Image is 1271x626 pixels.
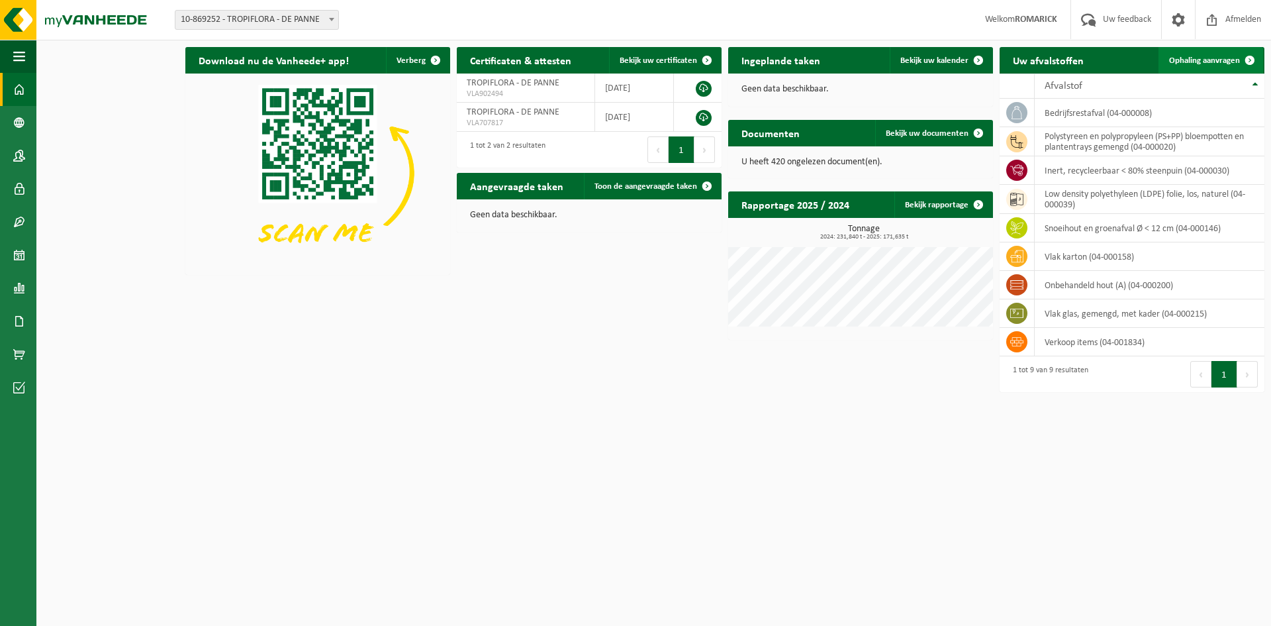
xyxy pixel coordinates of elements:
span: Verberg [397,56,426,65]
a: Ophaling aanvragen [1158,47,1263,74]
h3: Tonnage [735,225,993,240]
td: polystyreen en polypropyleen (PS+PP) bloempotten en plantentrays gemengd (04-000020) [1035,127,1264,156]
td: snoeihout en groenafval Ø < 12 cm (04-000146) [1035,214,1264,242]
span: Toon de aangevraagde taken [594,182,697,191]
span: Afvalstof [1045,81,1082,91]
p: Geen data beschikbaar. [741,85,980,94]
td: [DATE] [595,74,673,103]
div: 1 tot 9 van 9 resultaten [1006,360,1088,389]
td: bedrijfsrestafval (04-000008) [1035,99,1264,127]
span: VLA902494 [467,89,585,99]
td: low density polyethyleen (LDPE) folie, los, naturel (04-000039) [1035,185,1264,214]
span: 10-869252 - TROPIFLORA - DE PANNE [175,11,338,29]
button: 1 [669,136,694,163]
button: Verberg [386,47,449,74]
span: 2024: 231,840 t - 2025: 171,635 t [735,234,993,240]
a: Bekijk uw documenten [875,120,992,146]
div: 1 tot 2 van 2 resultaten [463,135,545,164]
h2: Download nu de Vanheede+ app! [185,47,362,73]
td: vlak karton (04-000158) [1035,242,1264,271]
h2: Uw afvalstoffen [1000,47,1097,73]
span: Bekijk uw documenten [886,129,968,138]
span: Bekijk uw certificaten [620,56,697,65]
p: U heeft 420 ongelezen document(en). [741,158,980,167]
h2: Ingeplande taken [728,47,833,73]
a: Bekijk uw kalender [890,47,992,74]
span: VLA707817 [467,118,585,129]
span: TROPIFLORA - DE PANNE [467,78,559,88]
h2: Certificaten & attesten [457,47,585,73]
span: Bekijk uw kalender [900,56,968,65]
a: Bekijk rapportage [894,191,992,218]
h2: Aangevraagde taken [457,173,577,199]
p: Geen data beschikbaar. [470,211,708,220]
strong: ROMARICK [1015,15,1057,25]
a: Bekijk uw certificaten [609,47,720,74]
h2: Documenten [728,120,813,146]
button: 1 [1211,361,1237,388]
button: Previous [1190,361,1211,388]
button: Next [1237,361,1258,388]
td: verkoop items (04-001834) [1035,328,1264,356]
span: TROPIFLORA - DE PANNE [467,107,559,117]
td: inert, recycleerbaar < 80% steenpuin (04-000030) [1035,156,1264,185]
a: Toon de aangevraagde taken [584,173,720,199]
td: onbehandeld hout (A) (04-000200) [1035,271,1264,299]
span: 10-869252 - TROPIFLORA - DE PANNE [175,10,339,30]
button: Next [694,136,715,163]
h2: Rapportage 2025 / 2024 [728,191,863,217]
img: Download de VHEPlus App [185,74,450,272]
td: vlak glas, gemengd, met kader (04-000215) [1035,299,1264,328]
td: [DATE] [595,103,673,132]
button: Previous [647,136,669,163]
span: Ophaling aanvragen [1169,56,1240,65]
